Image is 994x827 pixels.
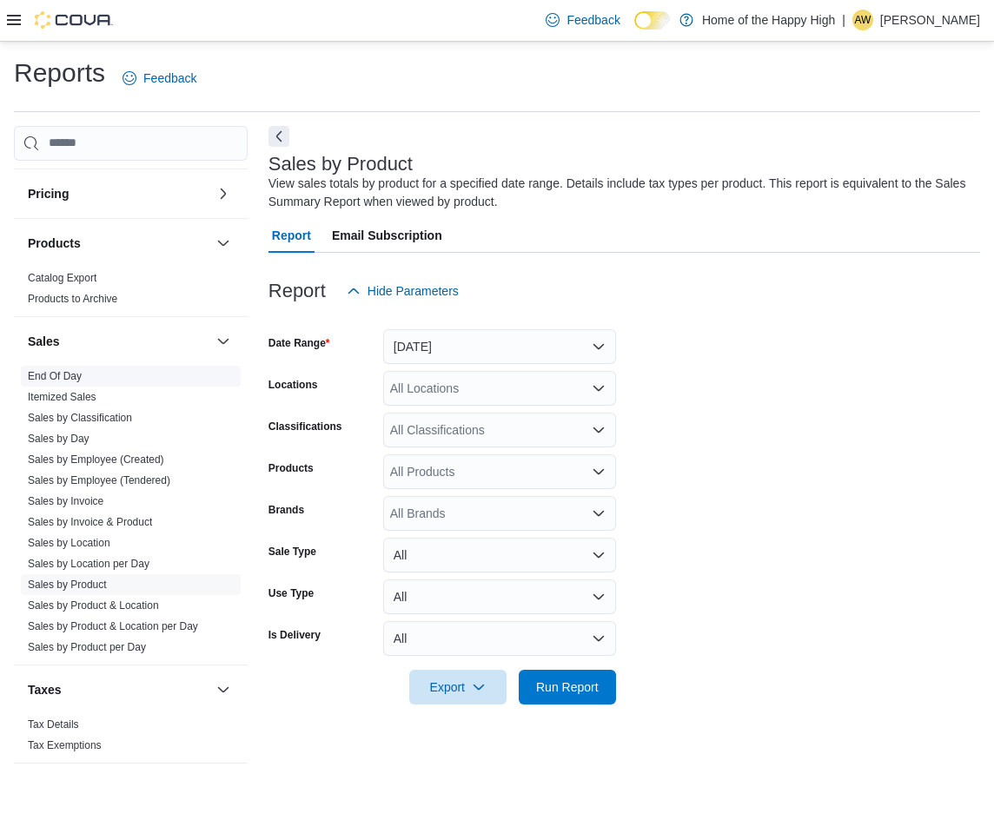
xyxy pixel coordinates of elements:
img: Cova [35,11,113,29]
a: Catalog Export [28,272,96,284]
label: Is Delivery [268,628,321,642]
div: Products [14,268,248,316]
button: Open list of options [592,506,606,520]
a: Sales by Classification [28,412,132,424]
span: Sales by Product [28,578,107,592]
button: Sales [213,331,234,352]
h3: Sales [28,333,60,350]
a: End Of Day [28,370,82,382]
span: AW [854,10,871,30]
label: Use Type [268,586,314,600]
span: Run Report [536,678,599,696]
span: Sales by Invoice [28,494,103,508]
button: Next [268,126,289,147]
label: Brands [268,503,304,517]
span: Sales by Invoice & Product [28,515,152,529]
button: Sales [28,333,209,350]
h1: Reports [14,56,105,90]
button: Products [28,235,209,252]
span: Tax Exemptions [28,738,102,752]
button: All [383,538,616,572]
button: Run Report [519,670,616,705]
span: Sales by Location per Day [28,557,149,571]
span: Sales by Product per Day [28,640,146,654]
button: All [383,621,616,656]
label: Products [268,461,314,475]
a: Sales by Day [28,433,89,445]
button: Products [213,233,234,254]
button: Taxes [213,679,234,700]
a: Tax Details [28,718,79,731]
h3: Sales by Product [268,154,413,175]
span: Sales by Classification [28,411,132,425]
span: Email Subscription [332,218,442,253]
button: Pricing [28,185,209,202]
button: Open list of options [592,465,606,479]
span: Sales by Day [28,432,89,446]
div: View sales totals by product for a specified date range. Details include tax types per product. T... [268,175,971,211]
button: Hide Parameters [340,274,466,308]
span: Feedback [567,11,620,29]
a: Itemized Sales [28,391,96,403]
a: Tax Exemptions [28,739,102,751]
a: Sales by Location per Day [28,558,149,570]
a: Sales by Product [28,579,107,591]
span: Sales by Product & Location [28,599,159,612]
span: Sales by Employee (Tendered) [28,473,170,487]
button: All [383,579,616,614]
div: Taxes [14,714,248,763]
a: Sales by Product per Day [28,641,146,653]
span: Catalog Export [28,271,96,285]
h3: Taxes [28,681,62,698]
p: [PERSON_NAME] [880,10,980,30]
a: Sales by Location [28,537,110,549]
span: Sales by Product & Location per Day [28,619,198,633]
h3: Pricing [28,185,69,202]
a: Sales by Employee (Created) [28,453,164,466]
button: Export [409,670,507,705]
a: Sales by Invoice & Product [28,516,152,528]
label: Classifications [268,420,342,433]
div: Sales [14,366,248,665]
span: Feedback [143,69,196,87]
span: Hide Parameters [368,282,459,300]
span: Tax Details [28,718,79,731]
button: [DATE] [383,329,616,364]
button: Taxes [28,681,209,698]
p: | [842,10,845,30]
a: Sales by Product & Location per Day [28,620,198,632]
span: Export [420,670,496,705]
a: Feedback [539,3,626,37]
button: Open list of options [592,423,606,437]
a: Feedback [116,61,203,96]
label: Date Range [268,336,330,350]
span: Products to Archive [28,292,117,306]
a: Sales by Employee (Tendered) [28,474,170,486]
span: End Of Day [28,369,82,383]
label: Locations [268,378,318,392]
div: Amanda Wheatley [852,10,873,30]
input: Dark Mode [634,11,671,30]
span: Sales by Employee (Created) [28,453,164,466]
a: Sales by Product & Location [28,599,159,612]
h3: Report [268,281,326,301]
button: Pricing [213,183,234,204]
span: Itemized Sales [28,390,96,404]
a: Sales by Invoice [28,495,103,507]
span: Report [272,218,311,253]
h3: Products [28,235,81,252]
span: Sales by Location [28,536,110,550]
p: Home of the Happy High [702,10,835,30]
a: Products to Archive [28,293,117,305]
button: Open list of options [592,381,606,395]
label: Sale Type [268,545,316,559]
